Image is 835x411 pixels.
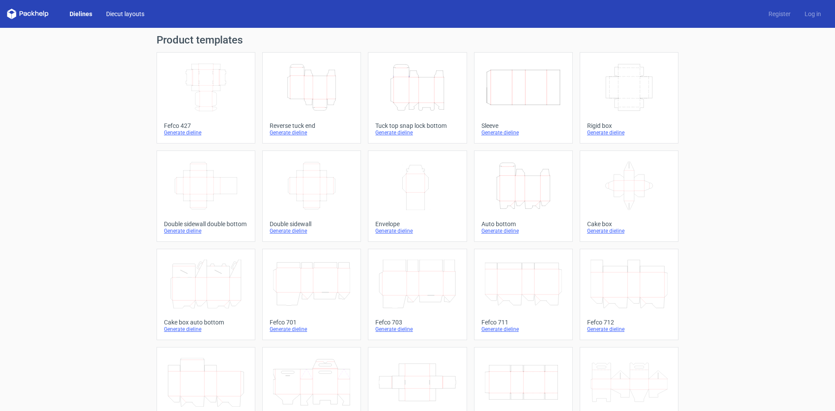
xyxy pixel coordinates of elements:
[262,150,361,242] a: Double sidewallGenerate dieline
[262,52,361,144] a: Reverse tuck endGenerate dieline
[587,227,671,234] div: Generate dieline
[368,52,467,144] a: Tuck top snap lock bottomGenerate dieline
[270,129,354,136] div: Generate dieline
[375,129,459,136] div: Generate dieline
[368,249,467,340] a: Fefco 703Generate dieline
[587,221,671,227] div: Cake box
[580,52,678,144] a: Rigid boxGenerate dieline
[164,129,248,136] div: Generate dieline
[99,10,151,18] a: Diecut layouts
[481,122,565,129] div: Sleeve
[474,150,573,242] a: Auto bottomGenerate dieline
[270,326,354,333] div: Generate dieline
[587,122,671,129] div: Rigid box
[587,326,671,333] div: Generate dieline
[270,319,354,326] div: Fefco 701
[164,319,248,326] div: Cake box auto bottom
[375,122,459,129] div: Tuck top snap lock bottom
[481,319,565,326] div: Fefco 711
[481,227,565,234] div: Generate dieline
[63,10,99,18] a: Dielines
[481,129,565,136] div: Generate dieline
[270,221,354,227] div: Double sidewall
[157,150,255,242] a: Double sidewall double bottomGenerate dieline
[262,249,361,340] a: Fefco 701Generate dieline
[164,326,248,333] div: Generate dieline
[164,227,248,234] div: Generate dieline
[587,319,671,326] div: Fefco 712
[481,326,565,333] div: Generate dieline
[164,221,248,227] div: Double sidewall double bottom
[798,10,828,18] a: Log in
[157,249,255,340] a: Cake box auto bottomGenerate dieline
[270,122,354,129] div: Reverse tuck end
[270,227,354,234] div: Generate dieline
[164,122,248,129] div: Fefco 427
[587,129,671,136] div: Generate dieline
[368,150,467,242] a: EnvelopeGenerate dieline
[580,150,678,242] a: Cake boxGenerate dieline
[375,221,459,227] div: Envelope
[375,319,459,326] div: Fefco 703
[580,249,678,340] a: Fefco 712Generate dieline
[474,249,573,340] a: Fefco 711Generate dieline
[375,227,459,234] div: Generate dieline
[157,52,255,144] a: Fefco 427Generate dieline
[481,221,565,227] div: Auto bottom
[375,326,459,333] div: Generate dieline
[474,52,573,144] a: SleeveGenerate dieline
[157,35,678,45] h1: Product templates
[762,10,798,18] a: Register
